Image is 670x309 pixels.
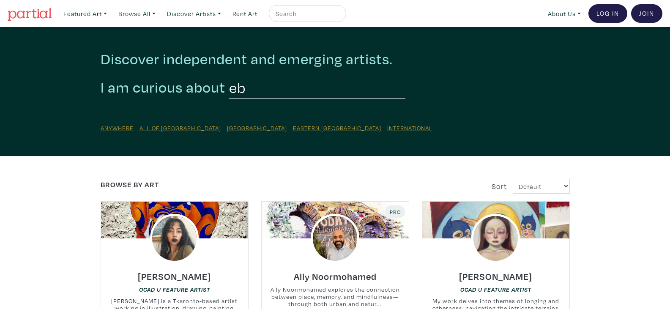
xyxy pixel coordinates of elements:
[311,214,360,263] img: phpThumb.php
[101,50,570,68] h2: Discover independent and emerging artists.
[138,268,211,278] a: [PERSON_NAME]
[150,214,199,263] img: phpThumb.php
[139,286,210,293] em: OCAD U Feature Artist
[262,286,409,308] small: Ally Noormohamed explores the connection between place, memory, and mindfulness—through both urba...
[138,271,211,282] h6: [PERSON_NAME]
[139,124,221,132] a: All of [GEOGRAPHIC_DATA]
[139,285,210,293] a: OCAD U Feature Artist
[101,124,134,132] a: Anywhere
[631,4,662,23] a: Join
[460,286,531,293] em: OCAD U Feature Artist
[294,268,377,278] a: Ally Noormohamed
[492,181,507,191] span: Sort
[459,268,532,278] a: [PERSON_NAME]
[60,5,111,22] a: Featured Art
[293,124,381,132] a: Eastern [GEOGRAPHIC_DATA]
[229,5,261,22] a: Rent Art
[588,4,627,23] a: Log In
[115,5,159,22] a: Browse All
[544,5,585,22] a: About Us
[471,214,520,263] img: phpThumb.php
[101,180,159,189] a: Browse by Art
[294,271,377,282] h6: Ally Noormohamed
[459,271,532,282] h6: [PERSON_NAME]
[389,208,401,215] span: Pro
[101,78,225,97] h2: I am curious about
[460,285,531,293] a: OCAD U Feature Artist
[227,124,287,132] a: [GEOGRAPHIC_DATA]
[387,124,432,132] a: International
[163,5,225,22] a: Discover Artists
[275,8,338,19] input: Search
